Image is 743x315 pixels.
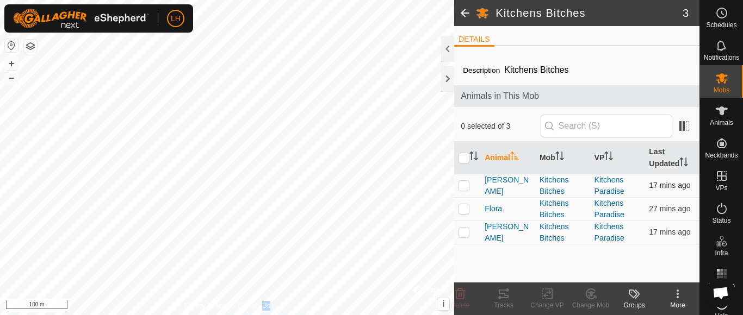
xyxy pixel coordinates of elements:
li: DETAILS [454,34,494,47]
a: Kitchens Paradise [595,175,624,196]
button: + [5,57,18,70]
a: Contact Us [238,301,270,311]
button: – [5,71,18,84]
span: Animals in This Mob [461,90,693,103]
p-sorticon: Activate to sort [604,153,613,162]
th: Animal [480,142,535,174]
span: Status [712,217,730,224]
button: i [437,298,449,310]
button: Reset Map [5,39,18,52]
span: VPs [715,185,727,191]
span: [PERSON_NAME] [485,174,531,197]
img: Gallagher Logo [13,9,149,28]
th: VP [590,142,645,174]
p-sorticon: Activate to sort [555,153,564,162]
span: 10 Sept 2025, 9:38 am [649,228,690,236]
p-sorticon: Activate to sort [679,159,688,168]
span: 3 [683,5,689,21]
div: More [656,300,699,310]
span: Heatmap [708,282,735,289]
span: Animals [710,119,733,126]
div: Kitchens Bitches [540,198,586,220]
span: Delete [451,301,470,309]
input: Search (S) [541,115,672,137]
span: 0 selected of 3 [461,121,540,132]
th: Last Updated [645,142,699,174]
span: Neckbands [705,152,738,159]
span: 10 Sept 2025, 9:38 am [649,181,690,190]
div: Change VP [525,300,569,310]
a: Kitchens Paradise [595,199,624,219]
span: Flora [485,203,502,215]
span: Infra [715,250,728,256]
div: Change Mob [569,300,612,310]
span: 10 Sept 2025, 9:28 am [649,204,690,213]
a: Kitchens Paradise [595,222,624,242]
h2: Kitchens Bitches [496,7,683,20]
div: Kitchens Bitches [540,221,586,244]
button: Map Layers [24,40,37,53]
div: Tracks [482,300,525,310]
p-sorticon: Activate to sort [469,153,478,162]
label: Description [463,66,500,74]
span: Kitchens Bitches [500,61,573,79]
div: Groups [612,300,656,310]
a: Privacy Policy [184,301,225,311]
span: i [442,299,444,308]
th: Mob [535,142,590,174]
span: [PERSON_NAME] [485,221,531,244]
div: Open chat [706,278,735,307]
span: Schedules [706,22,736,28]
span: LH [171,13,181,24]
span: Notifications [704,54,739,61]
span: Mobs [714,87,729,93]
div: Kitchens Bitches [540,174,586,197]
p-sorticon: Activate to sort [510,153,519,162]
